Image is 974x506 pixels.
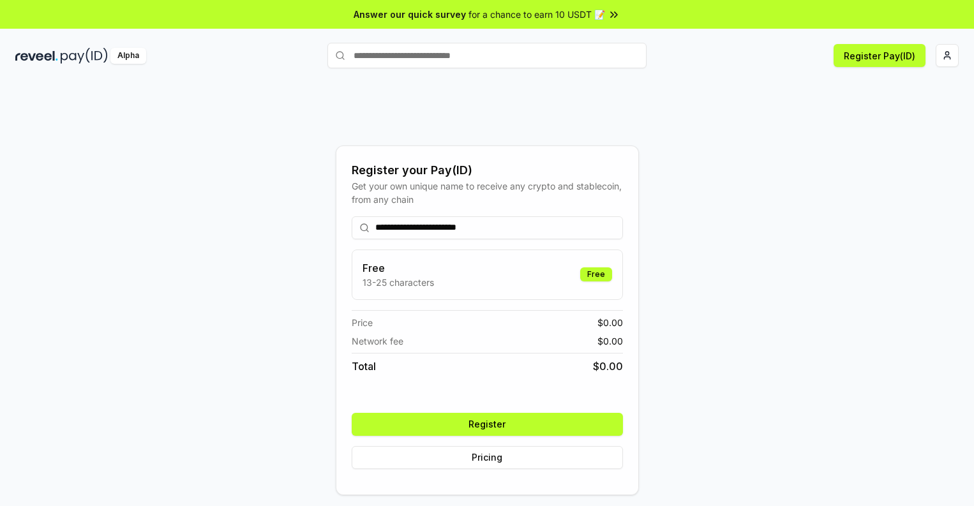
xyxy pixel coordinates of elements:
[580,267,612,281] div: Free
[352,161,623,179] div: Register your Pay(ID)
[597,316,623,329] span: $ 0.00
[352,359,376,374] span: Total
[352,413,623,436] button: Register
[352,179,623,206] div: Get your own unique name to receive any crypto and stablecoin, from any chain
[354,8,466,21] span: Answer our quick survey
[834,44,925,67] button: Register Pay(ID)
[61,48,108,64] img: pay_id
[352,446,623,469] button: Pricing
[593,359,623,374] span: $ 0.00
[352,334,403,348] span: Network fee
[363,276,434,289] p: 13-25 characters
[352,316,373,329] span: Price
[363,260,434,276] h3: Free
[597,334,623,348] span: $ 0.00
[110,48,146,64] div: Alpha
[468,8,605,21] span: for a chance to earn 10 USDT 📝
[15,48,58,64] img: reveel_dark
